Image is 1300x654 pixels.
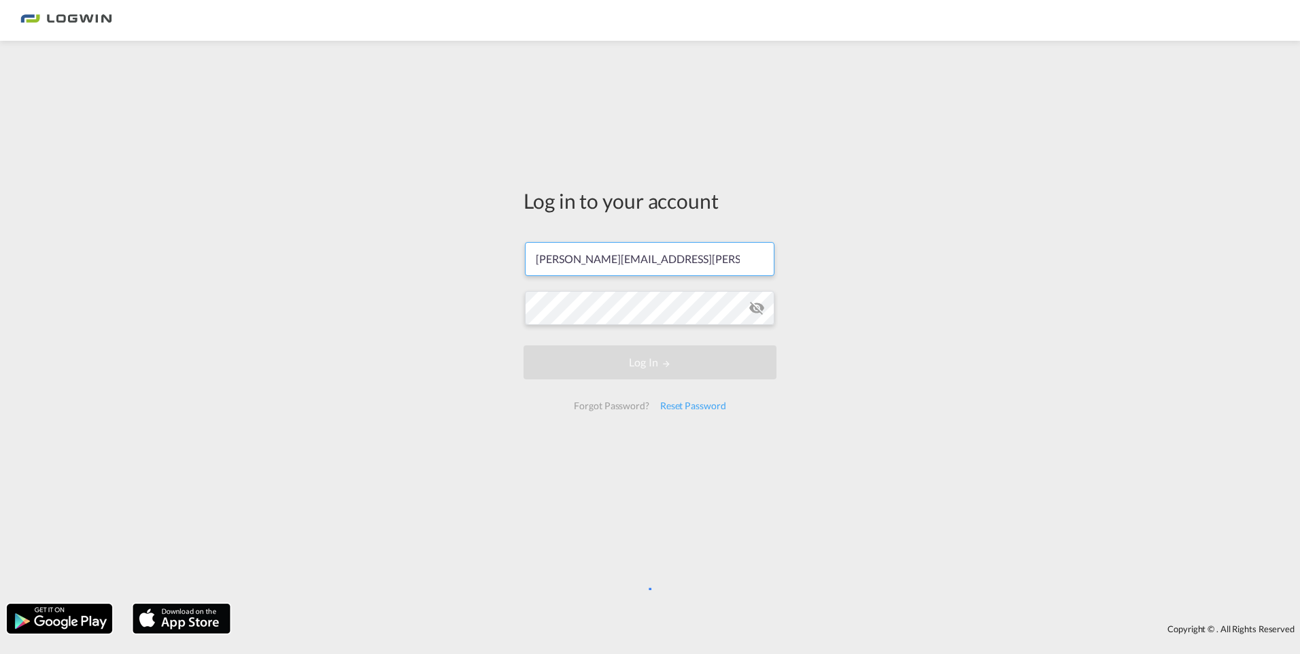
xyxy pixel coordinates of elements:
[655,394,732,418] div: Reset Password
[237,617,1300,640] div: Copyright © . All Rights Reserved
[525,242,774,276] input: Enter email/phone number
[5,602,114,635] img: google.png
[524,345,776,379] button: LOGIN
[131,602,232,635] img: apple.png
[524,186,776,215] div: Log in to your account
[749,300,765,316] md-icon: icon-eye-off
[20,5,112,36] img: bc73a0e0d8c111efacd525e4c8ad7d32.png
[568,394,654,418] div: Forgot Password?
